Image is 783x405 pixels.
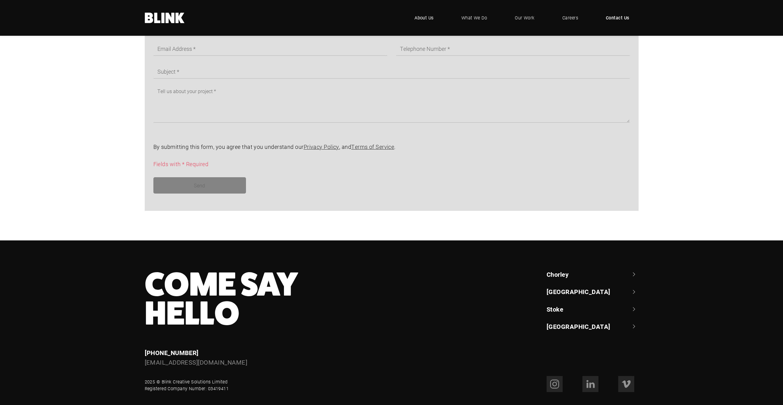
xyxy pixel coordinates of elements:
span: Fields with * Required [153,160,209,168]
span: What We Do [461,14,487,21]
a: [EMAIL_ADDRESS][DOMAIN_NAME] [145,358,248,366]
a: Careers [553,9,587,27]
input: Telephone Number * [396,42,630,56]
span: About Us [414,14,434,21]
a: Privacy Policy [304,143,339,150]
a: Our Work [506,9,544,27]
a: What We Do [452,9,497,27]
span: Careers [562,14,578,21]
span: Our Work [515,14,535,21]
a: Home [145,13,185,23]
input: Subject * [153,64,630,79]
a: About Us [405,9,443,27]
a: Chorley [547,270,639,279]
a: [GEOGRAPHIC_DATA] [547,287,639,296]
a: [PHONE_NUMBER] [145,349,199,357]
input: Email Address * [153,42,387,56]
a: Contact Us [597,9,639,27]
p: By submitting this form, you agree that you understand our , and . [153,143,630,151]
h3: Come Say Hello [145,270,438,328]
div: 2025 © Blink Creative Solutions Limited Registered Company Number: 03419411 [145,378,229,392]
a: [GEOGRAPHIC_DATA] [547,322,639,331]
a: Terms of Service [351,143,394,150]
span: Contact Us [606,14,629,21]
a: Stoke [547,305,639,313]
